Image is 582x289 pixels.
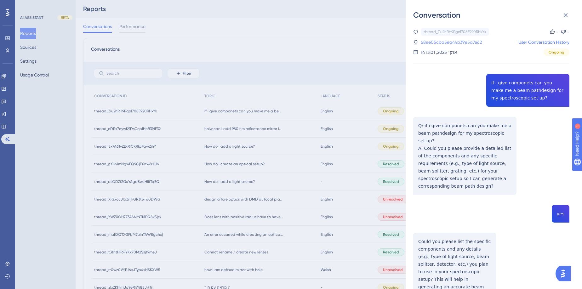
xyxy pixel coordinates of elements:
[413,10,574,20] div: Conversation
[556,264,574,283] iframe: UserGuiding AI Assistant Launcher
[567,28,569,36] div: -
[518,38,569,46] a: User Conversation History
[424,29,486,34] div: thread_Ziu2hRH9Pgo1708E920RHxYk
[556,28,558,36] div: -
[44,3,46,8] div: 1
[15,2,39,9] span: Need Help?
[421,48,457,56] div: 14 אוק׳ 2025, 13:01
[421,38,482,46] a: 68ee05cba5ea44b39e5a7e62
[549,50,564,55] span: Ongoing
